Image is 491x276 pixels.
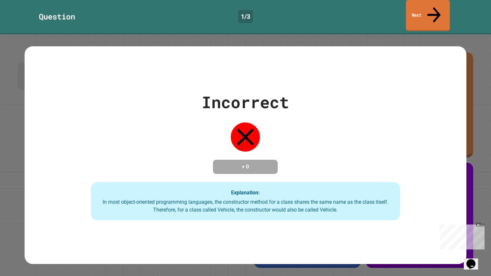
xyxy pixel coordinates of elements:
iframe: chat widget [464,250,485,270]
div: Incorrect [202,90,289,114]
div: Chat with us now!Close [3,3,45,41]
div: In most object-oriented programming languages, the constructor method for a class shares the same... [97,198,394,214]
h4: + 0 [219,163,271,171]
strong: Explanation: [231,190,260,196]
div: 1 / 3 [238,10,253,23]
div: Question [39,11,75,22]
iframe: chat widget [437,222,485,249]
